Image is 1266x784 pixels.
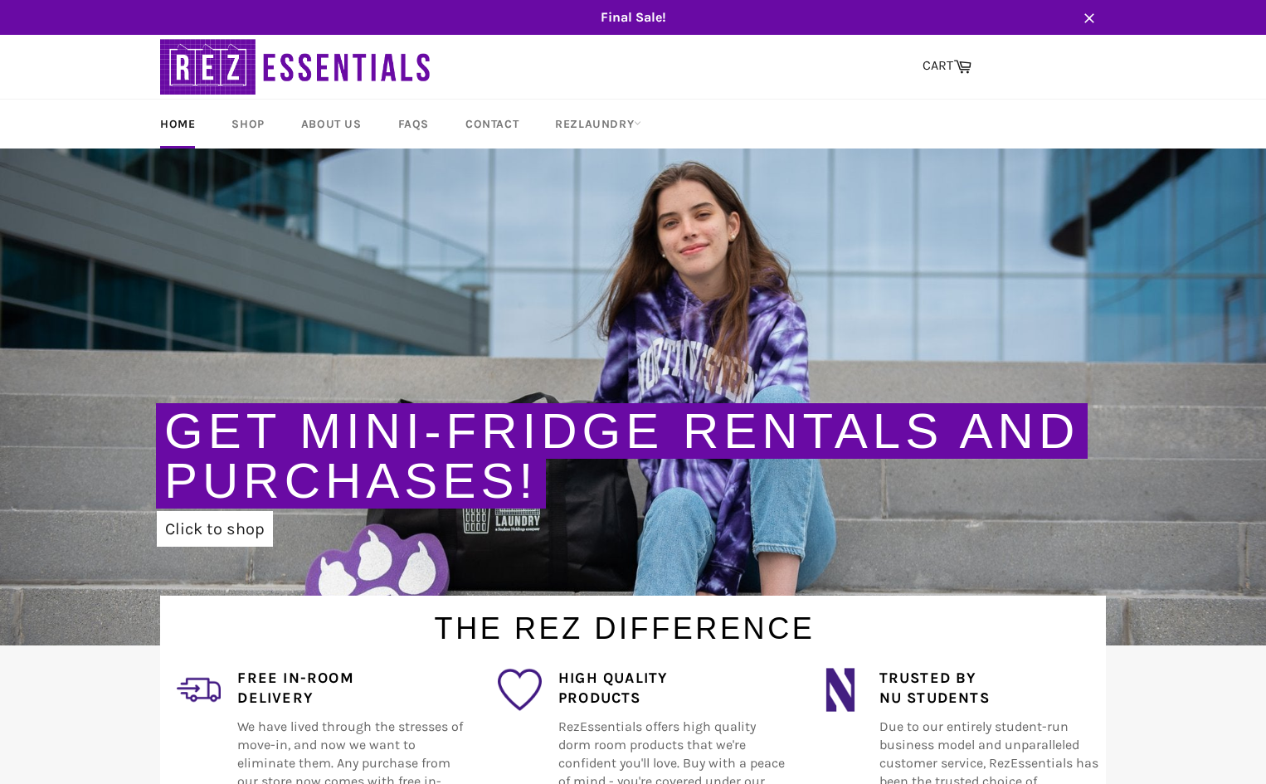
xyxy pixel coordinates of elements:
a: Shop [215,100,280,149]
span: Final Sale! [144,8,1122,27]
h4: Trusted by NU Students [879,668,1106,709]
a: RezLaundry [538,100,658,149]
a: About Us [285,100,378,149]
a: Click to shop [157,511,273,547]
h4: High Quality Products [558,668,785,709]
img: northwestern_wildcats_tiny.png [818,668,862,712]
a: Home [144,100,212,149]
a: CART [914,49,980,84]
a: FAQs [382,100,446,149]
h1: The Rez Difference [144,596,1106,650]
img: RezEssentials [160,35,434,99]
img: favorite_1.png [498,668,542,712]
a: Get Mini-Fridge Rentals and Purchases! [164,403,1079,509]
img: delivery_2.png [177,668,221,712]
a: Contact [449,100,535,149]
h4: Free In-Room Delivery [237,668,464,709]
